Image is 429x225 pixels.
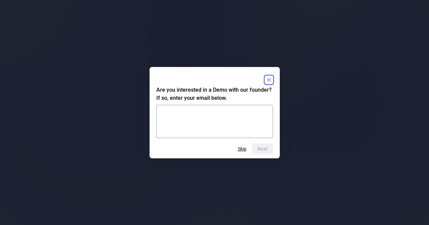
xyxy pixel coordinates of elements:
button: Next question [252,143,273,154]
textarea: Are you interested in a Demo with our founder? If so, enter your email below. [156,105,273,138]
h2: Are you interested in a Demo with our founder? If so, enter your email below. [156,86,273,102]
button: Close [265,76,273,84]
button: Skip [238,146,247,152]
dialog: Are you interested in a Demo with our founder? If so, enter your email below. [150,67,280,158]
